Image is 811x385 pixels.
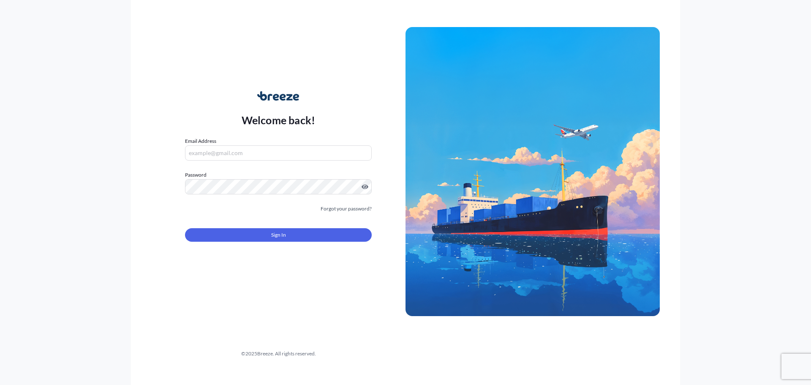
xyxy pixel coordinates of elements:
span: Sign In [271,231,286,239]
label: Email Address [185,137,216,145]
button: Sign In [185,228,372,242]
button: Show password [362,183,368,190]
a: Forgot your password? [321,205,372,213]
input: example@gmail.com [185,145,372,161]
p: Welcome back! [242,113,316,127]
img: Ship illustration [405,27,660,316]
label: Password [185,171,372,179]
div: © 2025 Breeze. All rights reserved. [151,350,405,358]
